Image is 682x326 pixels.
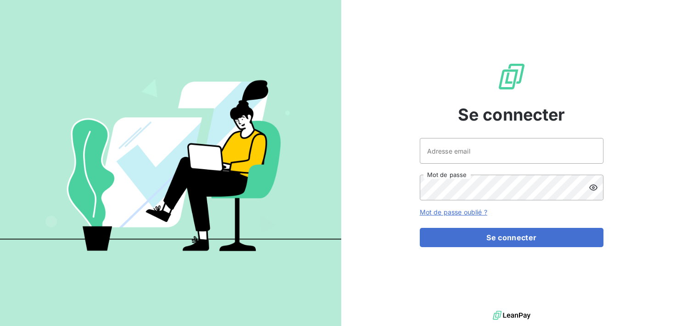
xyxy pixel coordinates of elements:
img: Logo LeanPay [497,62,526,91]
a: Mot de passe oublié ? [420,208,487,216]
button: Se connecter [420,228,603,247]
input: placeholder [420,138,603,164]
span: Se connecter [458,102,565,127]
img: logo [493,309,530,322]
